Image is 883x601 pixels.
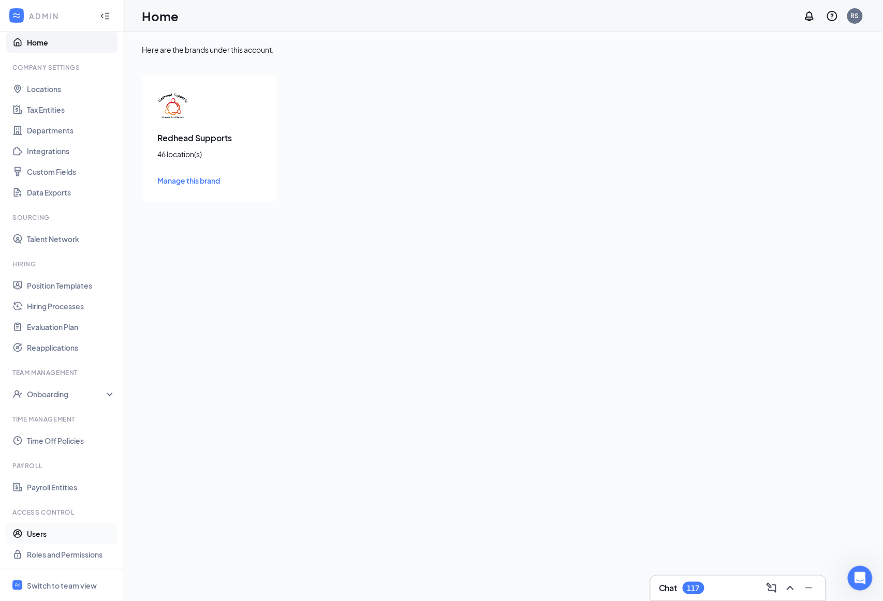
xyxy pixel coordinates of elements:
[803,582,815,594] svg: Minimize
[27,544,115,565] a: Roles and Permissions
[157,175,261,186] a: Manage this brand
[12,415,113,424] div: Time Management
[782,580,799,596] button: ChevronUp
[12,368,113,377] div: Team Management
[851,11,859,20] div: RS
[157,132,261,144] h3: Redhead Supports
[12,461,113,470] div: Payroll
[12,213,113,222] div: Sourcing
[27,99,115,120] a: Tax Entities
[27,296,115,317] a: Hiring Processes
[12,260,113,268] div: Hiring
[27,430,115,451] a: Time Off Policies
[766,582,778,594] svg: ComposeMessage
[826,10,838,22] svg: QuestionInfo
[27,141,115,161] a: Integrations
[142,44,865,55] div: Here are the brands under this account.
[27,389,107,399] div: Onboarding
[12,63,113,72] div: Company Settings
[12,389,23,399] svg: UserCheck
[763,580,780,596] button: ComposeMessage
[27,161,115,182] a: Custom Fields
[27,79,115,99] a: Locations
[11,10,22,21] svg: WorkstreamLogo
[100,11,110,21] svg: Collapse
[14,582,21,589] svg: WorkstreamLogo
[27,477,115,498] a: Payroll Entities
[848,566,873,591] iframe: Intercom live chat
[27,120,115,141] a: Departments
[801,580,817,596] button: Minimize
[27,32,115,53] a: Home
[27,523,115,544] a: Users
[659,582,678,594] h3: Chat
[687,584,700,593] div: 117
[27,182,115,203] a: Data Exports
[27,317,115,337] a: Evaluation Plan
[27,580,97,591] div: Switch to team view
[803,10,816,22] svg: Notifications
[12,508,113,517] div: Access control
[157,91,188,122] img: Redhead Supports logo
[29,11,91,21] div: ADMIN
[27,275,115,296] a: Position Templates
[157,149,261,159] div: 46 location(s)
[157,176,220,185] span: Manage this brand
[784,582,797,594] svg: ChevronUp
[27,337,115,358] a: Reapplications
[142,7,179,25] h1: Home
[27,229,115,249] a: Talent Network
